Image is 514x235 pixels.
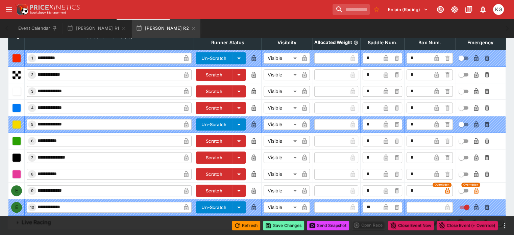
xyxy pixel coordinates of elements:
[493,4,504,15] div: Kevin Gutschlag
[196,135,232,147] button: Scratch
[30,5,80,10] img: PriceKinetics
[15,3,28,16] img: PriceKinetics Logo
[30,188,35,193] span: 9
[30,105,35,110] span: 4
[14,19,62,38] button: Event Calendar
[264,185,299,196] div: Visible
[196,52,232,64] button: Un-Scratch
[63,19,130,38] button: [PERSON_NAME] R1
[263,221,304,230] button: Save Changes
[132,19,200,38] button: [PERSON_NAME] R2
[448,3,461,16] button: Toggle light/dark mode
[264,69,299,80] div: Visible
[196,201,232,213] button: Un-Scratch
[30,155,34,160] span: 7
[434,3,446,16] button: Connected to PK
[264,169,299,180] div: Visible
[264,152,299,163] div: Visible
[194,35,262,50] th: Runner Status
[437,221,498,230] button: Close Event (+ Override)
[463,3,475,16] button: Documentation
[333,4,370,15] input: search
[196,185,232,197] button: Scratch
[30,139,35,143] span: 6
[405,35,455,50] th: Box Num.
[264,102,299,113] div: Visible
[30,122,35,127] span: 5
[196,168,232,180] button: Scratch
[384,4,432,15] button: Select Tenant
[500,221,509,230] button: more
[196,151,232,164] button: Scratch
[352,220,385,230] div: split button
[264,136,299,146] div: Visible
[30,11,66,14] img: Sportsbook Management
[29,205,35,210] span: 10
[307,221,349,230] button: Send Snapshot
[232,221,260,230] button: Refresh
[491,2,506,17] button: Kevin Gutschlag
[196,118,232,131] button: Un-Scratch
[314,40,352,45] p: Allocated Weight
[353,40,358,45] button: Allocated Weight
[262,35,312,50] th: Visiblity
[264,53,299,64] div: Visible
[264,86,299,97] div: Visible
[30,89,35,94] span: 3
[264,202,299,213] div: Visible
[463,183,478,187] span: Overridden
[361,35,405,50] th: Saddle Num.
[30,172,35,177] span: 8
[11,185,22,196] div: E
[196,102,232,114] button: Scratch
[479,216,492,229] a: 4cc37b27-f88d-425d-92ba-f42d77d36505
[435,183,449,187] span: Overridden
[388,221,434,230] button: Close Event Now
[11,202,22,213] div: E
[3,3,15,16] button: open drawer
[264,119,299,130] div: Visible
[455,35,506,50] th: Emergency
[196,69,232,81] button: Scratch
[371,4,382,15] button: No Bookmarks
[30,56,34,61] span: 1
[30,72,35,77] span: 2
[477,3,489,16] button: Notifications
[196,85,232,97] button: Scratch
[8,216,430,229] button: Live Racing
